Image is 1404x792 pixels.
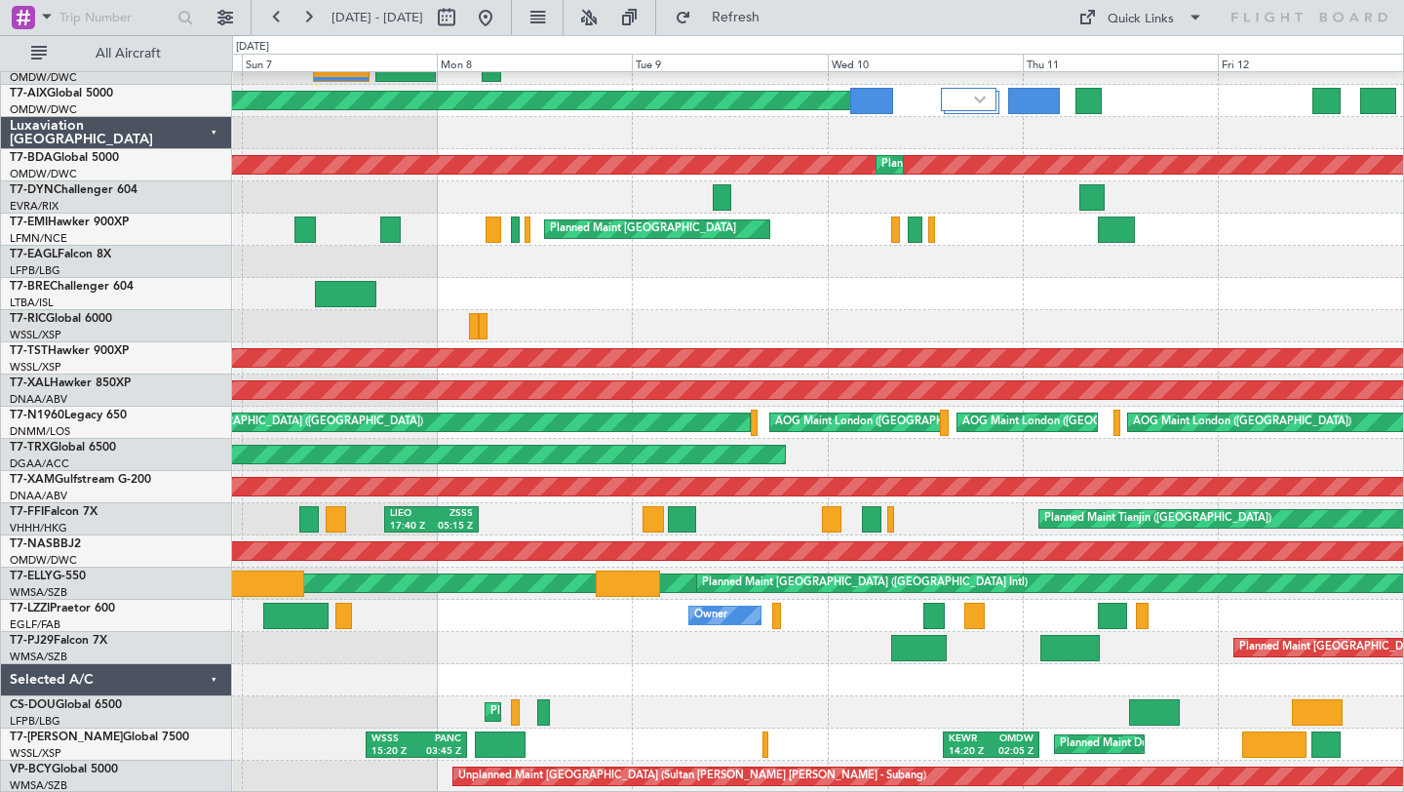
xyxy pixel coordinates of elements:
span: T7-FFI [10,506,44,518]
div: Quick Links [1108,10,1174,29]
a: T7-[PERSON_NAME]Global 7500 [10,732,189,743]
a: LFPB/LBG [10,263,60,278]
a: T7-BREChallenger 604 [10,281,134,293]
a: DNMM/LOS [10,424,70,439]
div: OMDW [991,733,1033,746]
a: LFMN/NCE [10,231,67,246]
div: Planned Maint Dubai (Al Maktoum Intl) [881,150,1073,179]
div: LIEO [390,507,432,521]
div: ZSSS [432,507,474,521]
div: Unplanned Maint [GEOGRAPHIC_DATA] ([GEOGRAPHIC_DATA]) [102,408,423,437]
a: WSSL/XSP [10,746,61,761]
span: T7-BDA [10,152,53,164]
span: T7-BRE [10,281,50,293]
div: AOG Maint London ([GEOGRAPHIC_DATA]) [1133,408,1351,437]
div: PANC [416,733,461,746]
a: T7-TRXGlobal 6500 [10,442,116,454]
div: Planned Maint [GEOGRAPHIC_DATA] ([GEOGRAPHIC_DATA]) [490,697,798,727]
button: Refresh [666,2,783,33]
a: T7-EMIHawker 900XP [10,217,129,228]
a: DGAA/ACC [10,456,69,471]
button: All Aircraft [21,38,212,69]
a: DNAA/ABV [10,392,67,407]
span: T7-PJ29 [10,635,54,647]
span: T7-LZZI [10,603,50,614]
span: T7-AIX [10,88,47,99]
a: T7-BDAGlobal 5000 [10,152,119,164]
a: T7-PJ29Falcon 7X [10,635,107,647]
div: Planned Maint Dubai (Al Maktoum Intl) [1060,730,1252,759]
a: T7-FFIFalcon 7X [10,506,97,518]
a: EGLF/FAB [10,617,60,632]
a: T7-XAMGulfstream G-200 [10,474,151,486]
div: Unplanned Maint [GEOGRAPHIC_DATA] (Sultan [PERSON_NAME] [PERSON_NAME] - Subang) [458,762,926,791]
a: LFPB/LBG [10,714,60,729]
a: OMDW/DWC [10,553,77,568]
a: VHHH/HKG [10,521,67,535]
a: T7-NASBBJ2 [10,538,81,550]
span: T7-TRX [10,442,50,454]
a: LTBA/ISL [10,296,54,310]
span: T7-EMI [10,217,48,228]
span: VP-BCY [10,764,52,775]
div: 05:15 Z [432,520,474,534]
span: T7-NAS [10,538,53,550]
a: VP-BCYGlobal 5000 [10,764,118,775]
div: 02:05 Z [991,745,1033,759]
span: CS-DOU [10,699,56,711]
span: T7-XAL [10,377,50,389]
div: 15:20 Z [371,745,416,759]
div: Wed 10 [828,54,1023,71]
div: KEWR [949,733,991,746]
span: T7-EAGL [10,249,58,260]
div: Mon 8 [437,54,632,71]
div: WSSS [371,733,416,746]
span: All Aircraft [51,47,206,60]
a: OMDW/DWC [10,102,77,117]
span: [DATE] - [DATE] [331,9,423,26]
a: T7-ELLYG-550 [10,571,86,582]
span: T7-TST [10,345,48,357]
div: Planned Maint [GEOGRAPHIC_DATA] [550,215,736,244]
img: arrow-gray.svg [974,96,986,103]
div: Planned Maint Tianjin ([GEOGRAPHIC_DATA]) [1044,504,1271,534]
div: AOG Maint London ([GEOGRAPHIC_DATA]) [962,408,1181,437]
a: T7-TSTHawker 900XP [10,345,129,357]
a: OMDW/DWC [10,167,77,181]
div: [DATE] [236,39,269,56]
a: T7-AIXGlobal 5000 [10,88,113,99]
span: T7-RIC [10,313,46,325]
a: OMDW/DWC [10,70,77,85]
button: Quick Links [1069,2,1213,33]
span: T7-[PERSON_NAME] [10,732,123,743]
a: WSSL/XSP [10,360,61,375]
div: Sun 7 [242,54,437,71]
div: Owner [694,601,727,630]
div: Planned Maint [GEOGRAPHIC_DATA] ([GEOGRAPHIC_DATA] Intl) [702,569,1028,598]
div: Tue 9 [632,54,827,71]
a: CS-DOUGlobal 6500 [10,699,122,711]
span: Refresh [695,11,777,24]
a: T7-DYNChallenger 604 [10,184,137,196]
div: Thu 11 [1023,54,1218,71]
a: T7-RICGlobal 6000 [10,313,112,325]
a: T7-XALHawker 850XP [10,377,131,389]
div: AOG Maint London ([GEOGRAPHIC_DATA]) [775,408,994,437]
a: DNAA/ABV [10,489,67,503]
a: WMSA/SZB [10,650,67,664]
a: T7-N1960Legacy 650 [10,410,127,421]
span: T7-XAM [10,474,55,486]
a: WSSL/XSP [10,328,61,342]
a: WMSA/SZB [10,585,67,600]
div: 03:45 Z [416,745,461,759]
a: T7-LZZIPraetor 600 [10,603,115,614]
a: EVRA/RIX [10,199,58,214]
span: T7-DYN [10,184,54,196]
input: Trip Number [59,3,172,32]
div: 14:20 Z [949,745,991,759]
div: 17:40 Z [390,520,432,534]
span: T7-ELLY [10,571,53,582]
span: T7-N1960 [10,410,64,421]
a: T7-EAGLFalcon 8X [10,249,111,260]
